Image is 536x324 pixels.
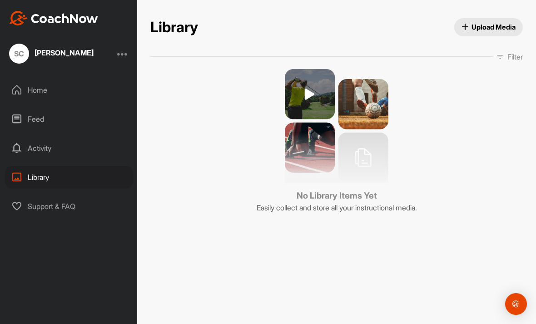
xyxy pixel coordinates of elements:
[505,293,527,315] div: Open Intercom Messenger
[9,44,29,64] div: SC
[5,79,133,101] div: Home
[5,166,133,189] div: Library
[35,49,94,56] div: [PERSON_NAME]
[5,137,133,160] div: Activity
[150,19,198,36] h2: Library
[257,202,417,213] p: Easily collect and store all your instructional media.
[5,108,133,130] div: Feed
[257,189,417,202] h3: No Library Items Yet
[5,195,133,218] div: Support & FAQ
[9,11,98,25] img: CoachNow
[454,18,523,36] button: Upload Media
[507,51,523,62] p: Filter
[462,22,516,32] span: Upload Media
[285,69,388,183] img: no media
